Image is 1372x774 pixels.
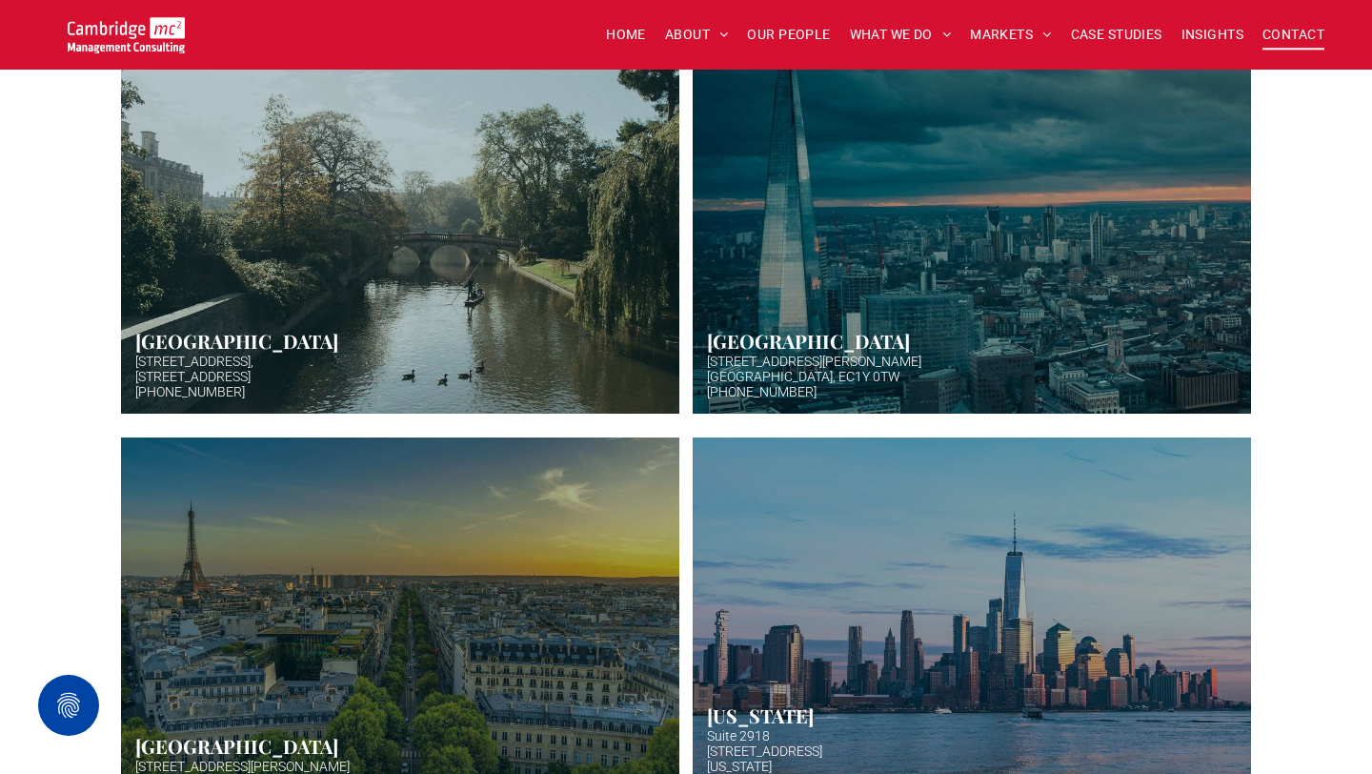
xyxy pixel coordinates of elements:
a: WHAT WE DO [840,20,961,50]
a: Aerial photo of Tower Bridge, London. Thames snakes into distance. Hazy background. [693,32,1251,414]
a: INSIGHTS [1172,20,1253,50]
a: HOME [596,20,656,50]
img: Go to Homepage [68,17,185,53]
a: Hazy afternoon photo of river and bridge in Cambridge. Punt boat in middle-distance. Trees either... [104,21,696,425]
a: Your Business Transformed | Cambridge Management Consulting [68,20,185,40]
a: ABOUT [656,20,738,50]
a: MARKETS [960,20,1060,50]
a: CASE STUDIES [1061,20,1172,50]
a: OUR PEOPLE [737,20,839,50]
a: CONTACT [1253,20,1334,50]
